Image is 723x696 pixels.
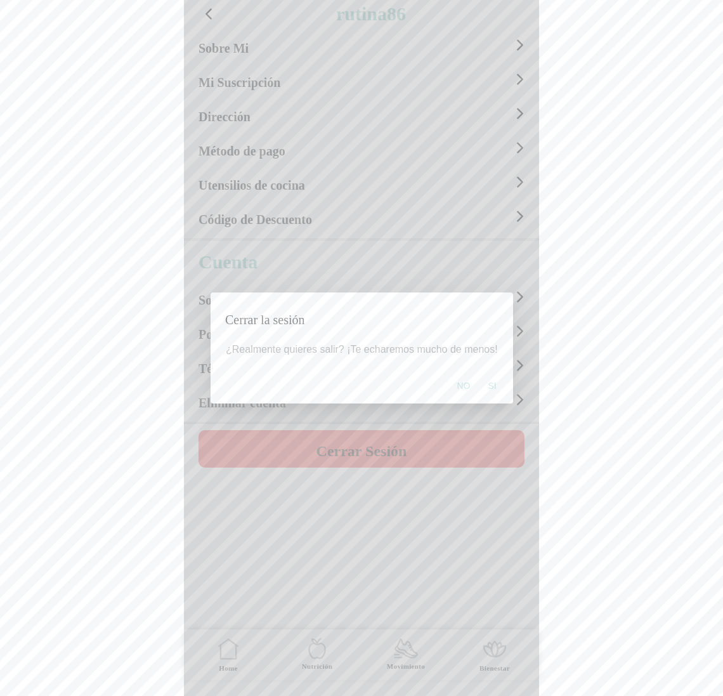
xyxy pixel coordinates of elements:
span: No [457,379,470,392]
div: ¿Realmente quieres salir? ¡Te echaremos mucho de menos! [211,344,513,368]
button: Si [481,373,502,398]
button: No [450,373,476,398]
span: Si [488,379,496,392]
h2: Cerrar la sesión [225,305,498,334]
